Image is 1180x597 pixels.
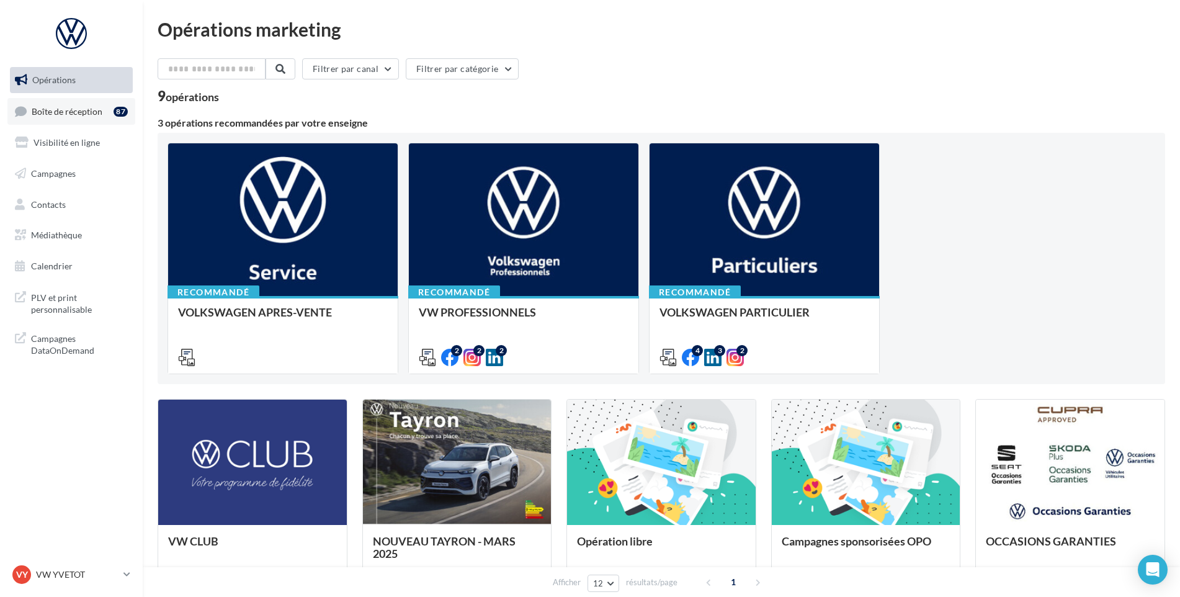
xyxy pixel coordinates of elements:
a: PLV et print personnalisable [7,284,135,321]
span: Calendrier [31,261,73,271]
div: Recommandé [168,285,259,299]
span: Médiathèque [31,230,82,240]
span: Opérations [32,74,76,85]
span: PLV et print personnalisable [31,289,128,316]
span: résultats/page [626,577,677,588]
div: Recommandé [408,285,500,299]
a: Contacts [7,192,135,218]
span: Visibilité en ligne [34,137,100,148]
span: Boîte de réception [32,105,102,116]
a: VY VW YVETOT [10,563,133,586]
span: 1 [723,572,743,592]
div: 3 opérations recommandées par votre enseigne [158,118,1165,128]
span: VOLKSWAGEN PARTICULIER [659,305,810,319]
div: 9 [158,89,219,103]
div: 2 [496,345,507,356]
span: Contacts [31,199,66,209]
div: 4 [692,345,703,356]
span: VY [16,568,28,581]
a: Campagnes [7,161,135,187]
button: Filtrer par canal [302,58,399,79]
div: 2 [451,345,462,356]
div: opérations [166,91,219,102]
span: Campagnes [31,168,76,179]
div: Recommandé [649,285,741,299]
a: Médiathèque [7,222,135,248]
span: NOUVEAU TAYRON - MARS 2025 [373,534,516,560]
button: Filtrer par catégorie [406,58,519,79]
span: Opération libre [577,534,653,548]
button: 12 [588,575,619,592]
a: Campagnes DataOnDemand [7,325,135,362]
span: Campagnes sponsorisées OPO [782,534,931,548]
p: VW YVETOT [36,568,118,581]
div: 2 [473,345,485,356]
div: 87 [114,107,128,117]
span: Afficher [553,577,581,588]
div: 2 [736,345,748,356]
div: Open Intercom Messenger [1138,555,1168,585]
a: Visibilité en ligne [7,130,135,156]
div: Opérations marketing [158,20,1165,38]
a: Calendrier [7,253,135,279]
div: 3 [714,345,725,356]
span: VOLKSWAGEN APRES-VENTE [178,305,332,319]
a: Boîte de réception87 [7,98,135,125]
span: 12 [593,578,604,588]
a: Opérations [7,67,135,93]
span: VW CLUB [168,534,218,548]
span: Campagnes DataOnDemand [31,330,128,357]
span: VW PROFESSIONNELS [419,305,536,319]
span: OCCASIONS GARANTIES [986,534,1116,548]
